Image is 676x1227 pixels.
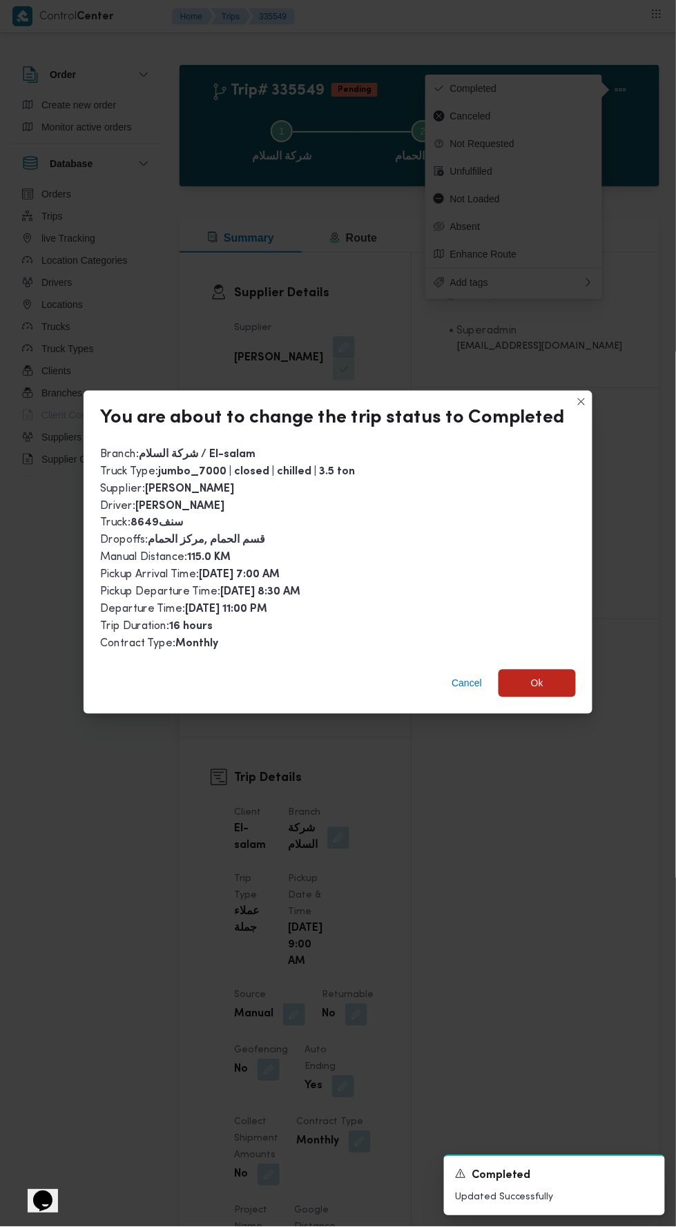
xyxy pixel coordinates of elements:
[185,605,267,615] b: [DATE] 11:00 PM
[100,449,255,460] span: Branch :
[100,535,265,546] span: Dropoffs :
[175,639,218,650] b: Monthly
[135,501,224,512] b: [PERSON_NAME]
[139,450,255,460] b: شركة السلام / El-salam
[472,1168,531,1185] span: Completed
[100,466,355,477] span: Truck Type :
[131,519,183,529] b: 8649سنف
[100,407,565,429] div: You are about to change the trip status to Completed
[100,552,231,563] span: Manual Distance :
[100,639,218,650] span: Contract Type :
[14,1172,58,1213] iframe: chat widget
[100,501,224,512] span: Driver :
[158,467,355,477] b: jumbo_7000 | closed | chilled | 3.5 ton
[499,670,576,697] button: Ok
[100,621,213,632] span: Trip Duration :
[220,588,300,598] b: [DATE] 8:30 AM
[148,536,265,546] b: قسم الحمام ,مركز الحمام
[100,570,280,581] span: Pickup Arrival Time :
[446,670,487,697] button: Cancel
[100,518,183,529] span: Truck :
[145,484,234,494] b: [PERSON_NAME]
[573,394,590,410] button: Closes this modal window
[452,675,482,692] span: Cancel
[531,675,543,692] span: Ok
[100,483,234,494] span: Supplier :
[455,1168,654,1185] div: Notification
[100,587,300,598] span: Pickup Departure Time :
[455,1190,654,1205] p: Updated Successfully
[169,622,213,632] b: 16 hours
[199,570,280,581] b: [DATE] 7:00 AM
[187,553,231,563] b: 115.0 KM
[100,604,267,615] span: Departure Time :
